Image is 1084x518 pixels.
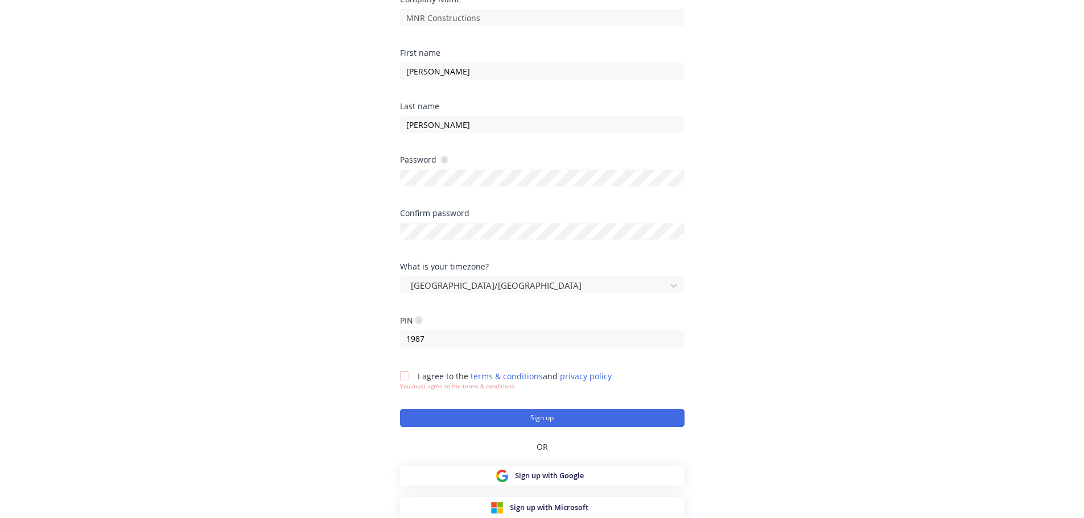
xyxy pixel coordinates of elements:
[400,154,448,165] div: Password
[400,102,685,110] div: Last name
[400,409,685,427] button: Sign up
[471,371,543,382] a: terms & conditions
[400,466,685,486] button: Sign up with Google
[560,371,612,382] a: privacy policy
[400,497,685,518] button: Sign up with Microsoft
[418,371,612,382] span: I agree to the and
[400,209,685,217] div: Confirm password
[400,49,685,57] div: First name
[400,382,612,391] div: You must agree to the terms & conditions
[400,263,685,271] div: What is your timezone?
[515,470,584,481] span: Sign up with Google
[400,315,423,326] div: PIN
[510,502,588,513] span: Sign up with Microsoft
[400,427,685,466] div: OR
